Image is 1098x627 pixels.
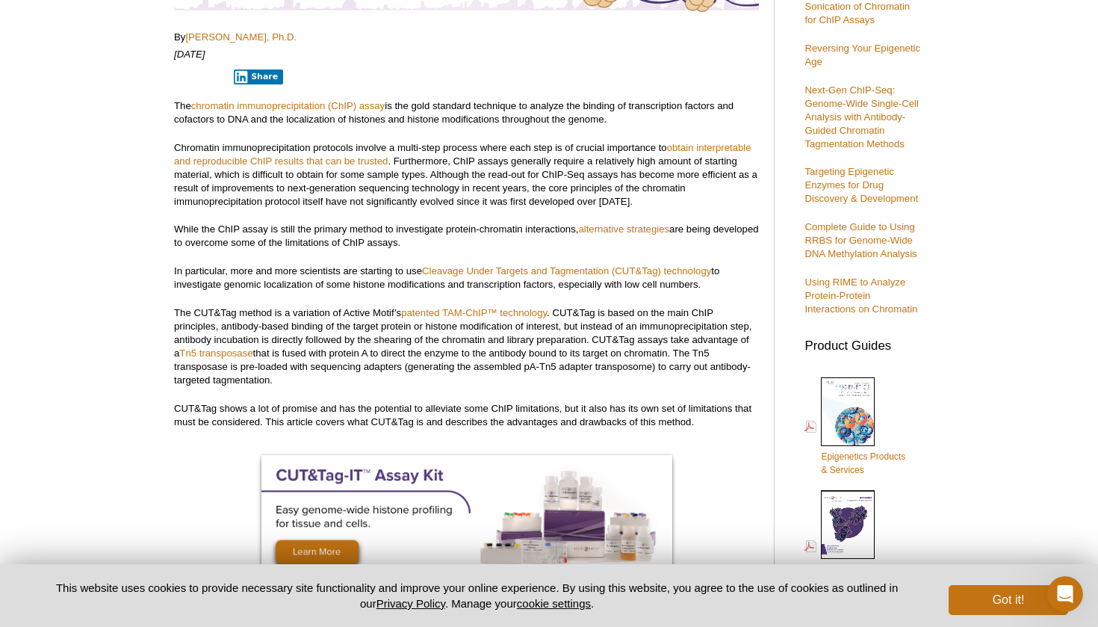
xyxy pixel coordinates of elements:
[1047,576,1083,612] iframe: Intercom live chat
[179,348,252,359] a: Tn5 transposase
[174,265,759,291] p: In particular, more and more scientists are starting to use to investigate genomic localization o...
[804,331,924,353] h3: Product Guides
[174,306,759,387] p: The CUT&Tag method is a variation of Active Motif’s . CUT&Tag is based on the main ChIP principle...
[517,597,591,610] button: cookie settings
[804,84,918,149] a: Next-Gen ChIP-Seq: Genome-Wide Single-Cell Analysis with Antibody-Guided Chromatin Tagmentation M...
[804,277,917,315] a: Using RIME to Analyze Protein-Protein Interactions on Chromatin
[804,489,888,605] a: Antibodies forEpigenetics &Gene Regulation
[174,69,223,84] iframe: X Post Button
[804,376,905,478] a: Epigenetics Products& Services
[821,490,875,559] img: Abs_epi_2015_cover_web_70x200
[234,70,284,84] button: Share
[821,377,875,446] img: Epi_brochure_140604_cover_web_70x200
[804,166,918,204] a: Targeting Epigenetic Enzymes for Drug Discovery & Development
[191,100,385,111] a: chromatin immunoprecipitation (ChIP) assay
[174,49,205,60] em: [DATE]
[804,43,920,67] a: Reversing Your Epigenetic Age
[174,402,759,429] p: CUT&Tag shows a lot of promise and has the potential to alleviate some ChIP limitations, but it a...
[174,141,759,209] p: Chromatin immunoprecipitation protocols involve a multi-step process where each step is of crucia...
[261,455,672,578] img: Optimized CUT&Tag-IT Assay Kit
[30,580,924,611] p: This website uses cookies to provide necessary site functionality and improve your online experie...
[174,223,759,250] p: While the ChIP assay is still the primary method to investigate protein-chromatin interactions, a...
[821,451,905,475] span: Epigenetics Products & Services
[376,597,445,610] a: Privacy Policy
[804,221,916,259] a: Complete Guide to Using RRBS for Genome-Wide DNA Methylation Analysis
[578,223,669,235] a: alternative strategies
[174,142,751,167] a: obtain interpretable and reproducible ChIP results that can be trusted
[949,585,1068,615] button: Got it!
[422,265,711,277] a: Cleavage Under Targets and Tagmentation (CUT&Tag) technology
[174,31,759,44] p: By
[401,307,547,318] a: patented TAM-ChIP™ technology
[185,31,297,43] a: [PERSON_NAME], Ph.D.
[174,99,759,126] p: The is the gold standard technique to analyze the binding of transcription factors and cofactors ...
